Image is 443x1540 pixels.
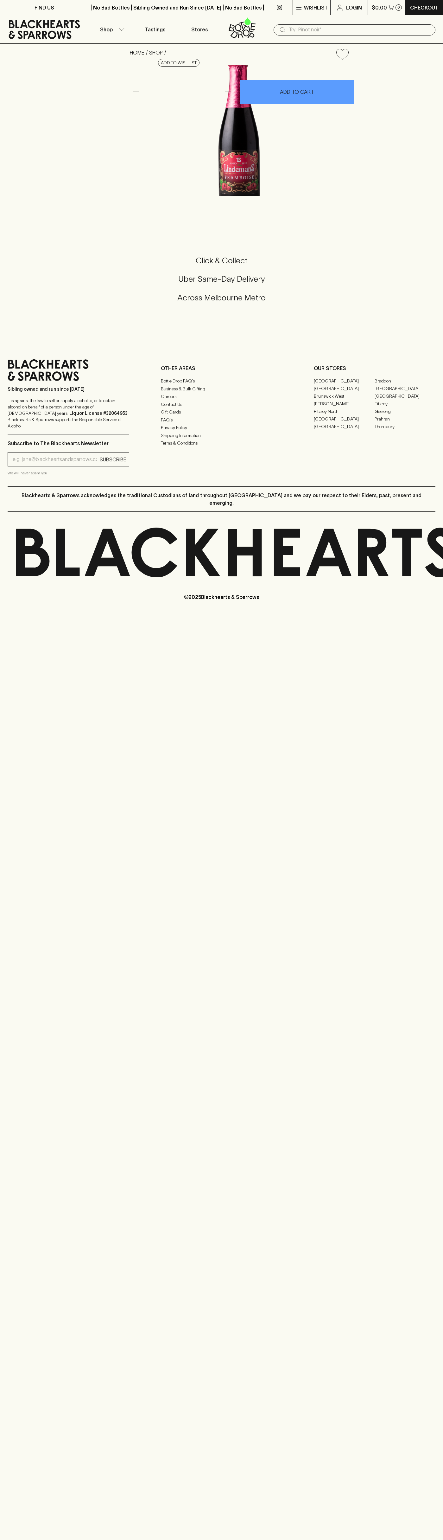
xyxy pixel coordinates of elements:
[133,15,177,43] a: Tastings
[375,385,435,392] a: [GEOGRAPHIC_DATA]
[161,377,282,385] a: Bottle Drop FAQ's
[240,80,354,104] button: ADD TO CART
[191,26,208,33] p: Stores
[375,392,435,400] a: [GEOGRAPHIC_DATA]
[125,65,354,196] img: 77846.png
[145,26,165,33] p: Tastings
[35,4,54,11] p: FIND US
[334,46,351,62] button: Add to wishlist
[372,4,387,11] p: $0.00
[314,385,375,392] a: [GEOGRAPHIC_DATA]
[69,411,128,416] strong: Liquor License #32064953
[161,416,282,424] a: FAQ's
[289,25,430,35] input: Try "Pinot noir"
[280,88,314,96] p: ADD TO CART
[8,230,435,336] div: Call to action block
[130,50,144,55] a: HOME
[8,255,435,266] h5: Click & Collect
[375,415,435,423] a: Prahran
[397,6,400,9] p: 0
[314,364,435,372] p: OUR STORES
[12,491,431,507] p: Blackhearts & Sparrows acknowledges the traditional Custodians of land throughout [GEOGRAPHIC_DAT...
[161,401,282,408] a: Contact Us
[8,386,129,392] p: Sibling owned and run since [DATE]
[161,364,282,372] p: OTHER AREAS
[8,470,129,476] p: We will never spam you
[89,15,133,43] button: Shop
[375,377,435,385] a: Braddon
[314,392,375,400] a: Brunswick West
[100,456,126,463] p: SUBSCRIBE
[8,274,435,284] h5: Uber Same-Day Delivery
[177,15,222,43] a: Stores
[161,408,282,416] a: Gift Cards
[346,4,362,11] p: Login
[13,454,97,465] input: e.g. jane@blackheartsandsparrows.com.au
[161,432,282,439] a: Shipping Information
[314,423,375,430] a: [GEOGRAPHIC_DATA]
[314,377,375,385] a: [GEOGRAPHIC_DATA]
[100,26,113,33] p: Shop
[314,407,375,415] a: Fitzroy North
[8,440,129,447] p: Subscribe to The Blackhearts Newsletter
[149,50,163,55] a: SHOP
[304,4,328,11] p: Wishlist
[8,292,435,303] h5: Across Melbourne Metro
[375,407,435,415] a: Geelong
[161,424,282,432] a: Privacy Policy
[314,400,375,407] a: [PERSON_NAME]
[314,415,375,423] a: [GEOGRAPHIC_DATA]
[375,423,435,430] a: Thornbury
[161,393,282,401] a: Careers
[161,440,282,447] a: Terms & Conditions
[97,452,129,466] button: SUBSCRIBE
[161,385,282,393] a: Business & Bulk Gifting
[410,4,439,11] p: Checkout
[8,397,129,429] p: It is against the law to sell or supply alcohol to, or to obtain alcohol on behalf of a person un...
[158,59,199,67] button: Add to wishlist
[375,400,435,407] a: Fitzroy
